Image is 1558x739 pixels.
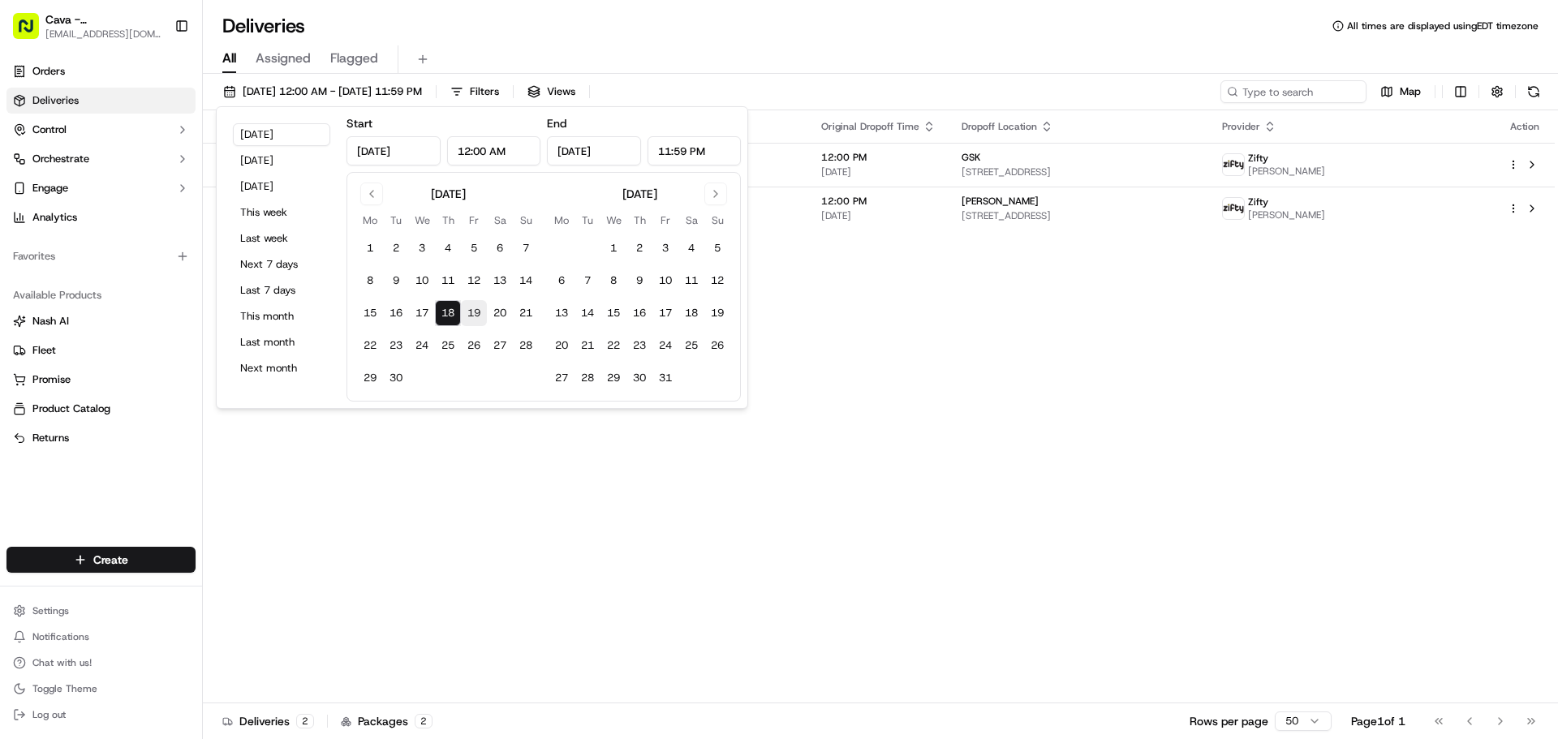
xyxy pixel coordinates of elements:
button: Last week [233,227,330,250]
a: Powered byPylon [114,402,196,415]
span: Analytics [32,210,77,225]
span: Filters [470,84,499,99]
span: [PERSON_NAME] [1248,165,1325,178]
button: Settings [6,599,196,622]
button: 3 [652,235,678,261]
button: 26 [461,333,487,359]
button: 16 [383,300,409,326]
div: 💻 [137,364,150,377]
label: End [547,116,566,131]
span: Wisdom [PERSON_NAME] [50,251,173,264]
span: Product Catalog [32,402,110,416]
button: 27 [549,365,575,391]
button: Go to next month [704,183,727,205]
th: Sunday [704,212,730,229]
button: Go to previous month [360,183,383,205]
button: [DATE] [233,123,330,146]
button: 29 [357,365,383,391]
button: 28 [575,365,600,391]
button: 16 [626,300,652,326]
th: Thursday [435,212,461,229]
button: 11 [435,268,461,294]
button: 25 [435,333,461,359]
button: 14 [575,300,600,326]
button: Views [520,80,583,103]
span: [DATE] [185,251,218,264]
span: [DATE] [144,295,177,308]
button: 6 [549,268,575,294]
button: 10 [652,268,678,294]
span: Deliveries [32,93,79,108]
span: [DATE] [821,165,936,178]
span: • [135,295,140,308]
button: Cava - [GEOGRAPHIC_DATA][EMAIL_ADDRESS][DOMAIN_NAME] [6,6,168,45]
span: Promise [32,372,71,387]
button: Last month [233,331,330,354]
button: 12 [461,268,487,294]
button: 21 [575,333,600,359]
button: Cava - [GEOGRAPHIC_DATA] [45,11,161,28]
div: 2 [415,714,433,728]
div: Page 1 of 1 [1351,713,1405,729]
button: 6 [487,235,513,261]
a: Nash AI [13,314,189,329]
span: Zifty [1248,195,1268,208]
a: Returns [13,431,189,445]
th: Monday [549,212,575,229]
button: 15 [600,300,626,326]
span: [PERSON_NAME] [962,195,1039,208]
div: Action [1508,120,1542,133]
button: 13 [549,300,575,326]
button: [DATE] 12:00 AM - [DATE] 11:59 PM [216,80,429,103]
th: Monday [357,212,383,229]
button: 24 [409,333,435,359]
span: 12:00 PM [821,151,936,164]
button: This week [233,201,330,224]
button: See all [252,208,295,227]
span: Settings [32,604,69,617]
th: Thursday [626,212,652,229]
button: 13 [487,268,513,294]
span: API Documentation [153,363,260,379]
p: Rows per page [1190,713,1268,729]
th: Tuesday [575,212,600,229]
button: This month [233,305,330,328]
button: 18 [678,300,704,326]
button: Fleet [6,337,196,363]
div: [DATE] [431,186,466,202]
button: Promise [6,367,196,393]
span: Toggle Theme [32,682,97,695]
span: [PERSON_NAME] [50,295,131,308]
th: Friday [461,212,487,229]
span: Map [1400,84,1421,99]
div: Available Products [6,282,196,308]
button: 27 [487,333,513,359]
button: Product Catalog [6,396,196,422]
th: Wednesday [409,212,435,229]
div: Packages [341,713,433,729]
input: Time [648,136,742,165]
button: 11 [678,268,704,294]
button: Chat with us! [6,651,196,674]
button: Notifications [6,625,196,648]
span: [PERSON_NAME] [1248,208,1325,221]
span: Orders [32,64,65,79]
button: 20 [549,333,575,359]
span: Log out [32,708,66,721]
button: Nash AI [6,308,196,334]
span: GSK [962,151,981,164]
img: 1736555255976-a54dd68f-1ca7-489b-9aae-adbdc363a1c4 [32,252,45,265]
button: 21 [513,300,539,326]
span: Nash AI [32,314,69,329]
span: Create [93,552,128,568]
button: 2 [383,235,409,261]
button: Map [1373,80,1428,103]
button: Start new chat [276,160,295,179]
img: 1736555255976-a54dd68f-1ca7-489b-9aae-adbdc363a1c4 [32,296,45,309]
button: 17 [409,300,435,326]
span: Original Dropoff Time [821,120,919,133]
button: 4 [435,235,461,261]
span: Flagged [330,49,378,68]
span: [EMAIL_ADDRESS][DOMAIN_NAME] [45,28,161,41]
button: Orchestrate [6,146,196,172]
